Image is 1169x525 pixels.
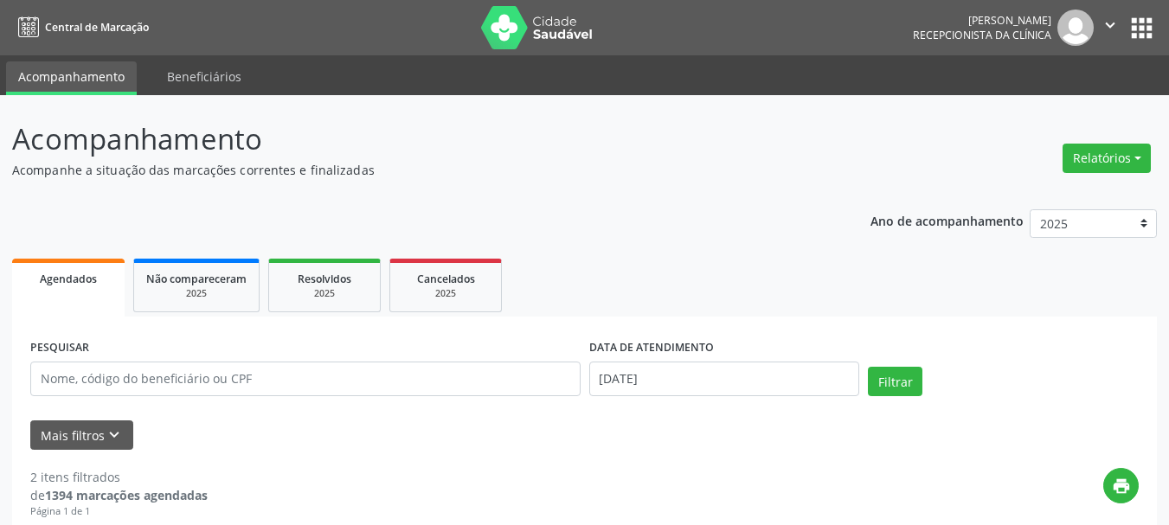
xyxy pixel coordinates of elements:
[40,272,97,286] span: Agendados
[589,362,860,396] input: Selecione um intervalo
[1127,13,1157,43] button: apps
[45,487,208,503] strong: 1394 marcações agendadas
[6,61,137,95] a: Acompanhamento
[30,504,208,519] div: Página 1 de 1
[870,209,1024,231] p: Ano de acompanhamento
[913,13,1051,28] div: [PERSON_NAME]
[589,335,714,362] label: DATA DE ATENDIMENTO
[30,362,581,396] input: Nome, código do beneficiário ou CPF
[30,468,208,486] div: 2 itens filtrados
[1057,10,1094,46] img: img
[105,426,124,445] i: keyboard_arrow_down
[155,61,254,92] a: Beneficiários
[281,287,368,300] div: 2025
[1063,144,1151,173] button: Relatórios
[30,420,133,451] button: Mais filtroskeyboard_arrow_down
[1094,10,1127,46] button: 
[1101,16,1120,35] i: 
[402,287,489,300] div: 2025
[12,118,813,161] p: Acompanhamento
[417,272,475,286] span: Cancelados
[30,486,208,504] div: de
[146,287,247,300] div: 2025
[146,272,247,286] span: Não compareceram
[1112,477,1131,496] i: print
[30,335,89,362] label: PESQUISAR
[12,161,813,179] p: Acompanhe a situação das marcações correntes e finalizadas
[868,367,922,396] button: Filtrar
[298,272,351,286] span: Resolvidos
[45,20,149,35] span: Central de Marcação
[12,13,149,42] a: Central de Marcação
[913,28,1051,42] span: Recepcionista da clínica
[1103,468,1139,503] button: print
